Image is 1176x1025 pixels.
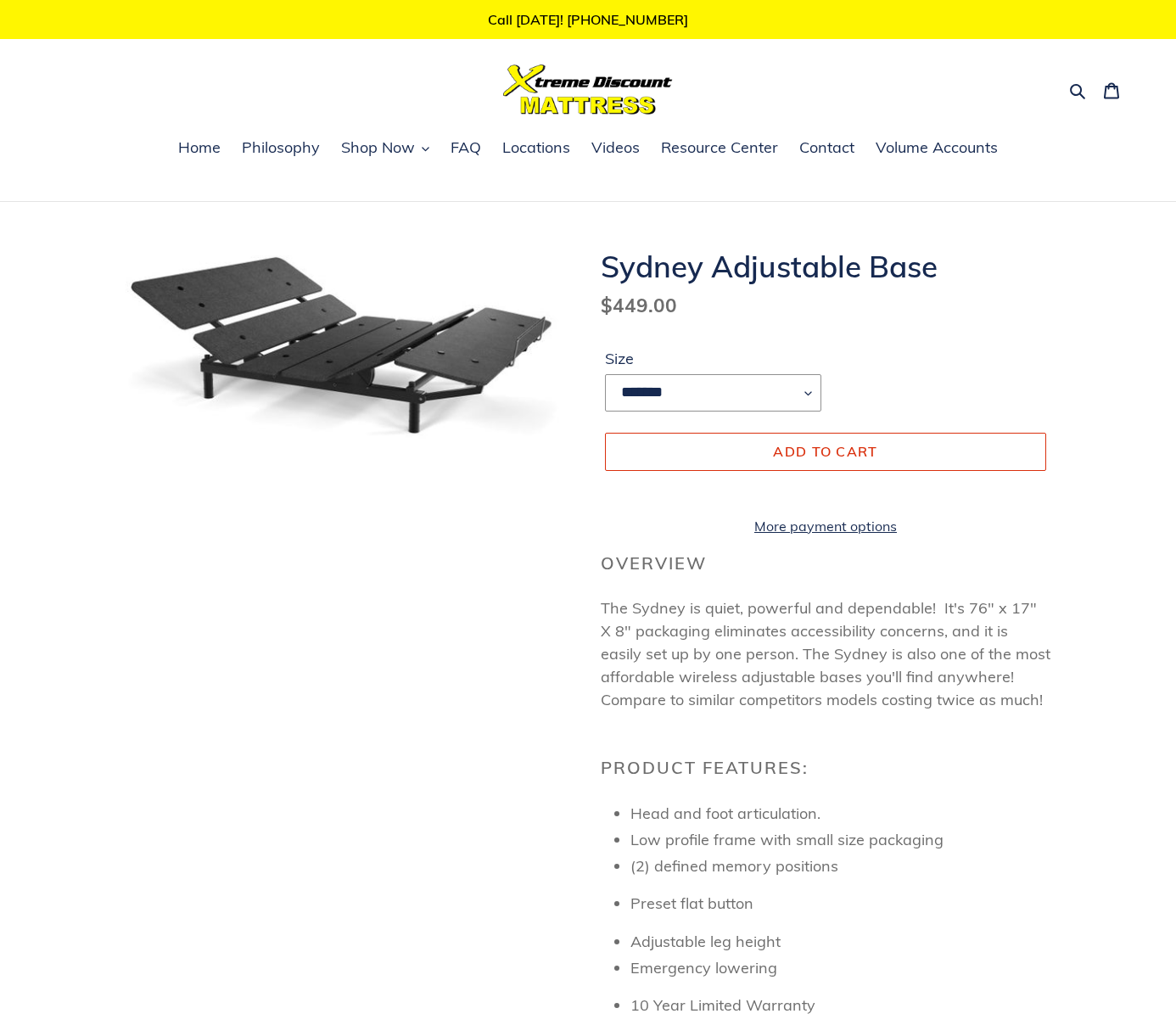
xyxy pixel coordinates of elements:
a: Locations [494,136,579,161]
a: Philosophy [233,136,328,161]
button: Shop Now [333,136,438,161]
a: Resource Center [652,136,787,161]
span: Videos [591,137,640,158]
span: $449.00 [601,293,677,317]
h2: Product Features: [601,758,1050,778]
span: Locations [502,137,570,158]
span: FAQ [451,137,481,158]
span: Home [178,137,221,158]
p: Low profile frame with small size packaging [630,828,1050,851]
li: 10 Year Limited Warranty [630,994,1050,1017]
a: Contact [791,136,863,161]
p: Adjustable leg height [630,930,1050,953]
a: FAQ [442,136,490,161]
span: Resource Center [661,137,778,158]
span: Philosophy [242,137,320,158]
span: Contact [799,137,854,158]
li: Preset flat button [630,892,1050,915]
a: Home [170,136,229,161]
li: Emergency lowering [630,956,1050,979]
span: Volume Accounts [876,137,998,158]
label: Size [605,347,821,370]
h2: Overview [601,553,1050,574]
li: (2) defined memory positions [630,854,1050,877]
a: More payment options [605,516,1046,536]
a: Videos [583,136,648,161]
h1: Sydney Adjustable Base [601,249,1050,284]
img: Xtreme Discount Mattress [503,64,673,115]
button: Add to cart [605,433,1046,470]
a: Volume Accounts [867,136,1006,161]
p: Head and foot articulation. [630,802,1050,825]
span: Add to cart [773,443,877,460]
p: The Sydney is quiet, powerful and dependable! It's 76" x 17" X 8" packaging eliminates accessibil... [601,597,1050,711]
span: Shop Now [341,137,415,158]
